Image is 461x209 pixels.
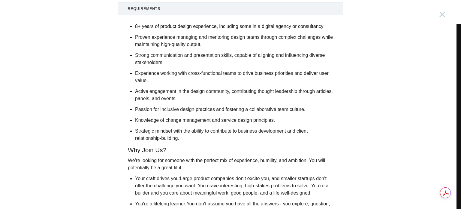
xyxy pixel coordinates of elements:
span: Large product companies don’t excite you, and smaller startups don’t offer the challenge you want... [135,176,329,195]
span: Why Join Us? [128,146,166,153]
span: Passion for inclusive design practices and fostering a collaborative team culture. [135,107,305,112]
span: Strong communication and presentation skills, capable of aligning and influencing diverse stakeho... [135,53,325,65]
span: Proven experience managing and mentoring design teams through complex challenges while maintainin... [135,35,333,47]
span: You're a lifelong learner: [135,201,186,206]
span: Experience working with cross-functional teams to drive business priorities and deliver user value. [135,71,329,83]
span: Requirements [128,6,333,11]
span: Strategic mindset with the ability to contribute to business development and client relationship-... [135,128,308,141]
span: We're looking for someone with the perfect mix of experience, humility, and ambition. You will po... [128,158,325,170]
span: Knowledge of change management and service design principles. [135,118,275,123]
span: 8+ years of product design experience, including some in a digital agency or consultancy [135,24,323,29]
span: Active engagement in the design community, contributing thought leadership through articles, pane... [135,89,333,101]
span: Your craft drives you: [135,176,180,181]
